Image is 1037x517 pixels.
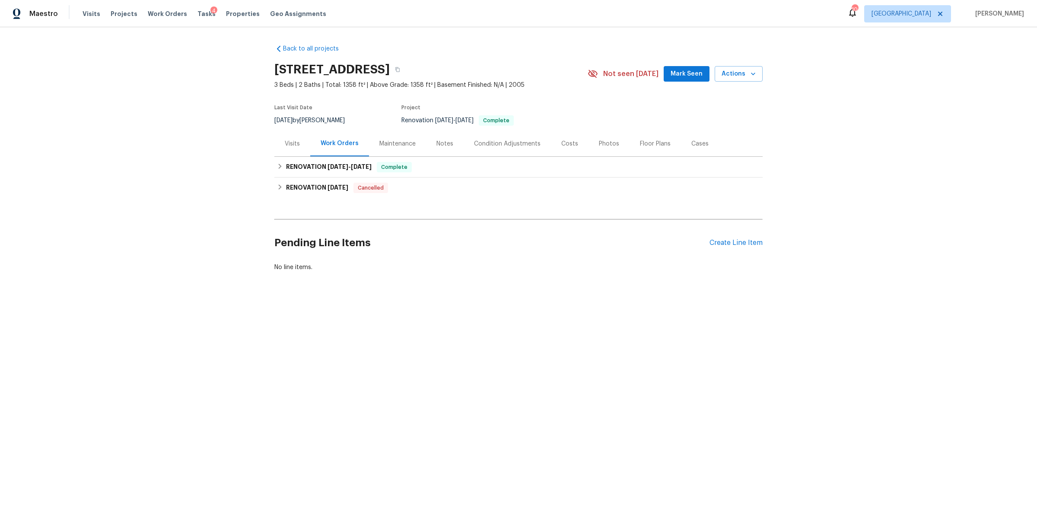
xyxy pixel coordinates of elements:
[328,184,348,190] span: [DATE]
[328,164,372,170] span: -
[972,10,1024,18] span: [PERSON_NAME]
[455,117,474,124] span: [DATE]
[321,139,359,148] div: Work Orders
[210,6,217,15] div: 4
[378,163,411,171] span: Complete
[270,10,326,18] span: Geo Assignments
[286,162,372,172] h6: RENOVATION
[599,140,619,148] div: Photos
[274,105,312,110] span: Last Visit Date
[722,69,756,79] span: Actions
[274,223,709,263] h2: Pending Line Items
[435,117,474,124] span: -
[603,70,658,78] span: Not seen [DATE]
[872,10,931,18] span: [GEOGRAPHIC_DATA]
[436,140,453,148] div: Notes
[640,140,671,148] div: Floor Plans
[480,118,513,123] span: Complete
[715,66,763,82] button: Actions
[274,81,588,89] span: 3 Beds | 2 Baths | Total: 1358 ft² | Above Grade: 1358 ft² | Basement Finished: N/A | 2005
[401,117,514,124] span: Renovation
[111,10,137,18] span: Projects
[354,184,387,192] span: Cancelled
[435,117,453,124] span: [DATE]
[274,65,390,74] h2: [STREET_ADDRESS]
[390,62,405,77] button: Copy Address
[226,10,260,18] span: Properties
[274,157,763,178] div: RENOVATION [DATE]-[DATE]Complete
[197,11,216,17] span: Tasks
[561,140,578,148] div: Costs
[274,117,293,124] span: [DATE]
[351,164,372,170] span: [DATE]
[671,69,703,79] span: Mark Seen
[379,140,416,148] div: Maintenance
[709,239,763,247] div: Create Line Item
[274,44,357,53] a: Back to all projects
[285,140,300,148] div: Visits
[664,66,709,82] button: Mark Seen
[286,183,348,193] h6: RENOVATION
[474,140,541,148] div: Condition Adjustments
[274,178,763,198] div: RENOVATION [DATE]Cancelled
[274,263,763,272] div: No line items.
[274,115,355,126] div: by [PERSON_NAME]
[328,164,348,170] span: [DATE]
[401,105,420,110] span: Project
[691,140,709,148] div: Cases
[148,10,187,18] span: Work Orders
[29,10,58,18] span: Maestro
[83,10,100,18] span: Visits
[852,5,858,14] div: 10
